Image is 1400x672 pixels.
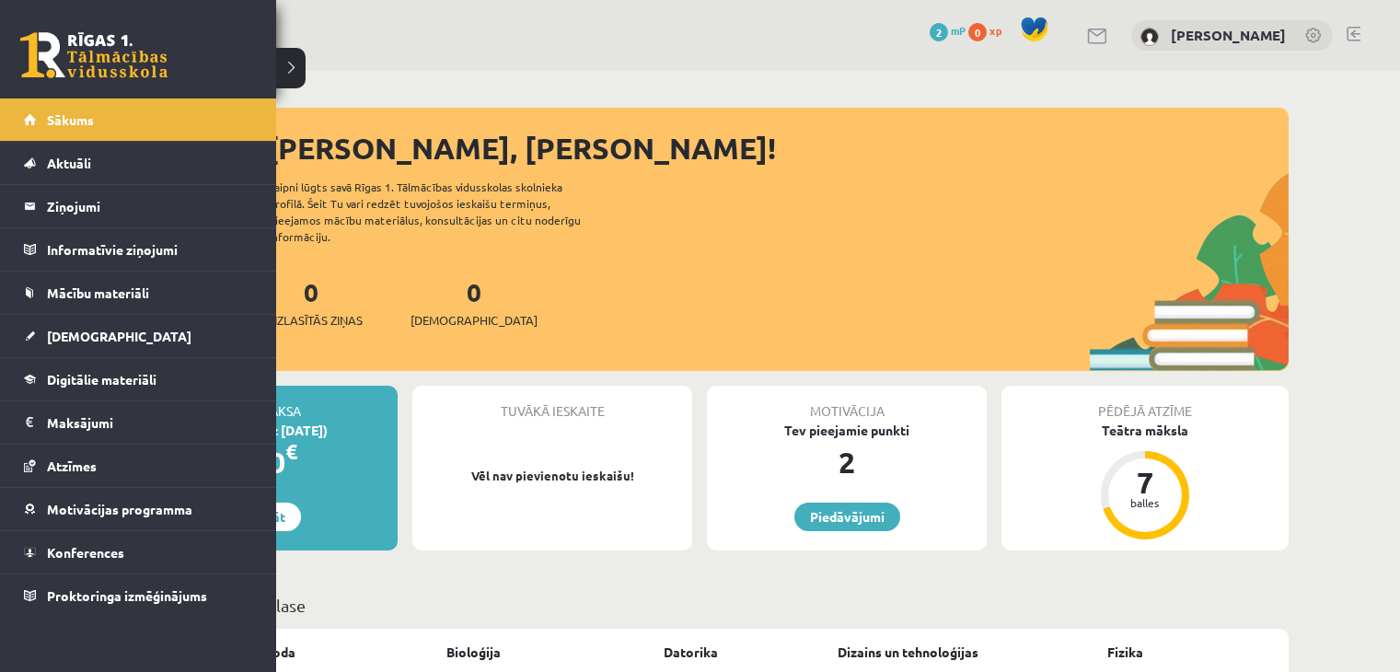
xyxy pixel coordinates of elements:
a: Motivācijas programma [24,488,253,530]
div: 2 [707,440,987,484]
p: Mācību plāns 9.b JK klase [118,593,1281,618]
legend: Maksājumi [47,401,253,444]
p: Vēl nav pievienotu ieskaišu! [422,467,683,485]
a: Bioloģija [446,643,501,662]
div: Motivācija [707,386,987,421]
div: Pēdējā atzīme [1001,386,1289,421]
a: 0[DEMOGRAPHIC_DATA] [411,275,538,330]
legend: Informatīvie ziņojumi [47,228,253,271]
a: Atzīmes [24,445,253,487]
span: [DEMOGRAPHIC_DATA] [47,328,191,344]
span: € [285,438,297,465]
span: Digitālie materiāli [47,371,156,388]
span: Neizlasītās ziņas [260,311,363,330]
a: Konferences [24,531,253,574]
img: Kārlis Šūtelis [1140,28,1159,46]
span: Atzīmes [47,458,97,474]
span: Mācību materiāli [47,284,149,301]
a: Digitālie materiāli [24,358,253,400]
a: Dizains un tehnoloģijas [838,643,978,662]
div: Tev pieejamie punkti [707,421,987,440]
a: Proktoringa izmēģinājums [24,574,253,617]
a: Aktuāli [24,142,253,184]
a: Datorika [664,643,718,662]
div: balles [1117,497,1173,508]
span: mP [951,23,966,38]
a: Rīgas 1. Tālmācības vidusskola [20,32,168,78]
a: Maksājumi [24,401,253,444]
div: Teātra māksla [1001,421,1289,440]
a: Mācību materiāli [24,272,253,314]
span: [DEMOGRAPHIC_DATA] [411,311,538,330]
span: 0 [968,23,987,41]
span: Aktuāli [47,155,91,171]
a: Teātra māksla 7 balles [1001,421,1289,542]
a: 0Neizlasītās ziņas [260,275,363,330]
div: Tuvākā ieskaite [412,386,692,421]
a: Fizika [1107,643,1143,662]
div: Laipni lūgts savā Rīgas 1. Tālmācības vidusskolas skolnieka profilā. Šeit Tu vari redzēt tuvojošo... [269,179,613,245]
span: Sākums [47,111,94,128]
span: xp [989,23,1001,38]
a: Piedāvājumi [794,503,900,531]
a: 0 xp [968,23,1011,38]
a: Informatīvie ziņojumi [24,228,253,271]
a: Ziņojumi [24,185,253,227]
a: 2 mP [930,23,966,38]
span: Proktoringa izmēģinājums [47,587,207,604]
legend: Ziņojumi [47,185,253,227]
a: [PERSON_NAME] [1171,26,1286,44]
span: Motivācijas programma [47,501,192,517]
div: [PERSON_NAME], [PERSON_NAME]! [267,126,1289,170]
a: Sākums [24,98,253,141]
span: 2 [930,23,948,41]
a: [DEMOGRAPHIC_DATA] [24,315,253,357]
div: 7 [1117,468,1173,497]
span: Konferences [47,544,124,561]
